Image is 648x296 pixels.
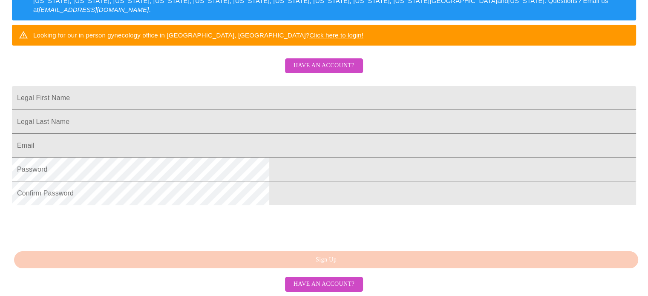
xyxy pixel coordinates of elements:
iframe: reCAPTCHA [12,210,141,243]
a: Have an account? [283,280,365,287]
span: Have an account? [294,279,354,290]
em: [EMAIL_ADDRESS][DOMAIN_NAME] [39,6,149,13]
button: Have an account? [285,58,363,73]
span: Have an account? [294,60,354,71]
button: Have an account? [285,277,363,292]
a: Click here to login! [309,32,363,39]
div: Looking for our in person gynecology office in [GEOGRAPHIC_DATA], [GEOGRAPHIC_DATA]? [33,27,363,43]
a: Have an account? [283,68,365,75]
